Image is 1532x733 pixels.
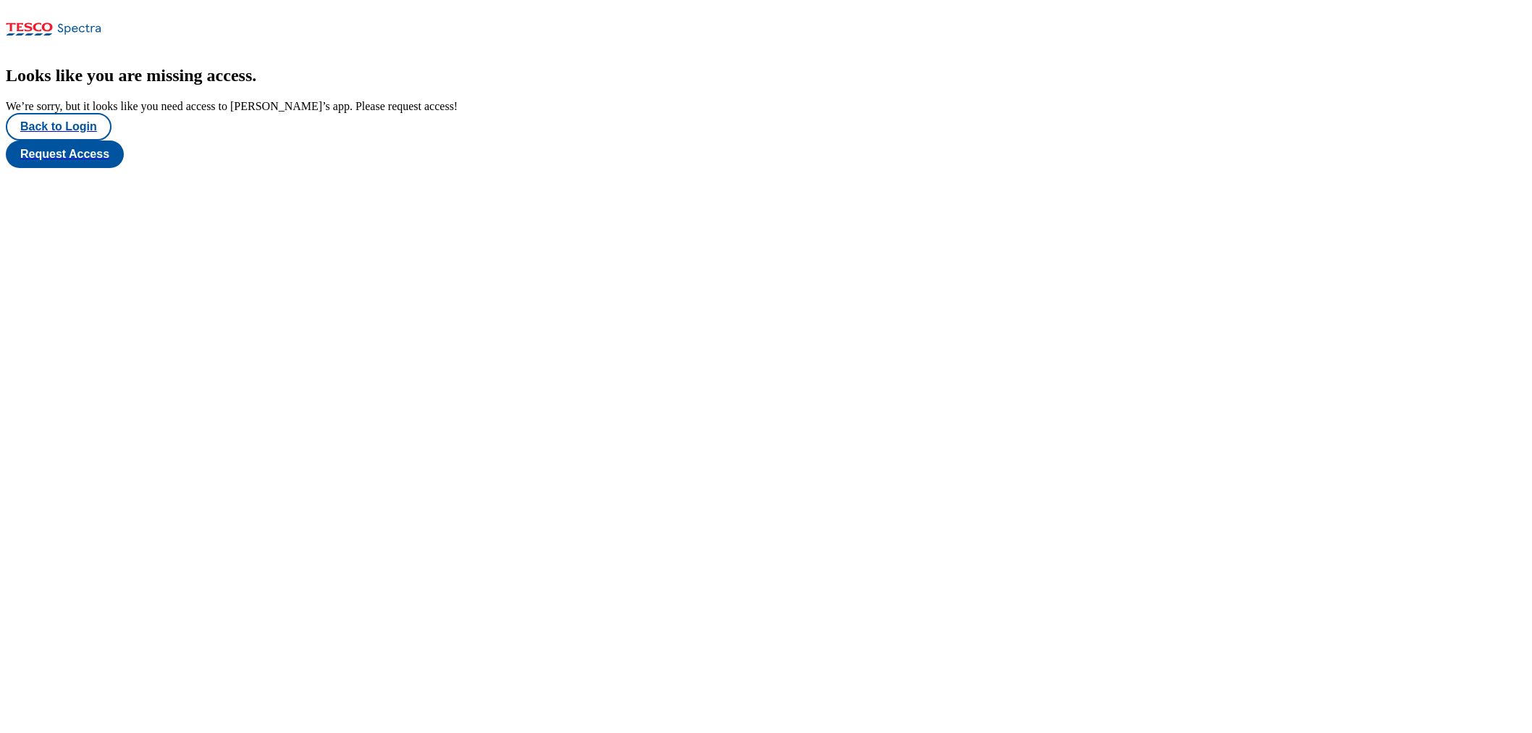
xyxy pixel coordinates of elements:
[6,66,1526,85] h2: Looks like you are missing access
[6,113,1526,141] a: Back to Login
[6,141,124,168] button: Request Access
[6,141,1526,168] a: Request Access
[6,100,1526,113] div: We’re sorry, but it looks like you need access to [PERSON_NAME]’s app. Please request access!
[252,66,256,85] span: .
[6,113,111,141] button: Back to Login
